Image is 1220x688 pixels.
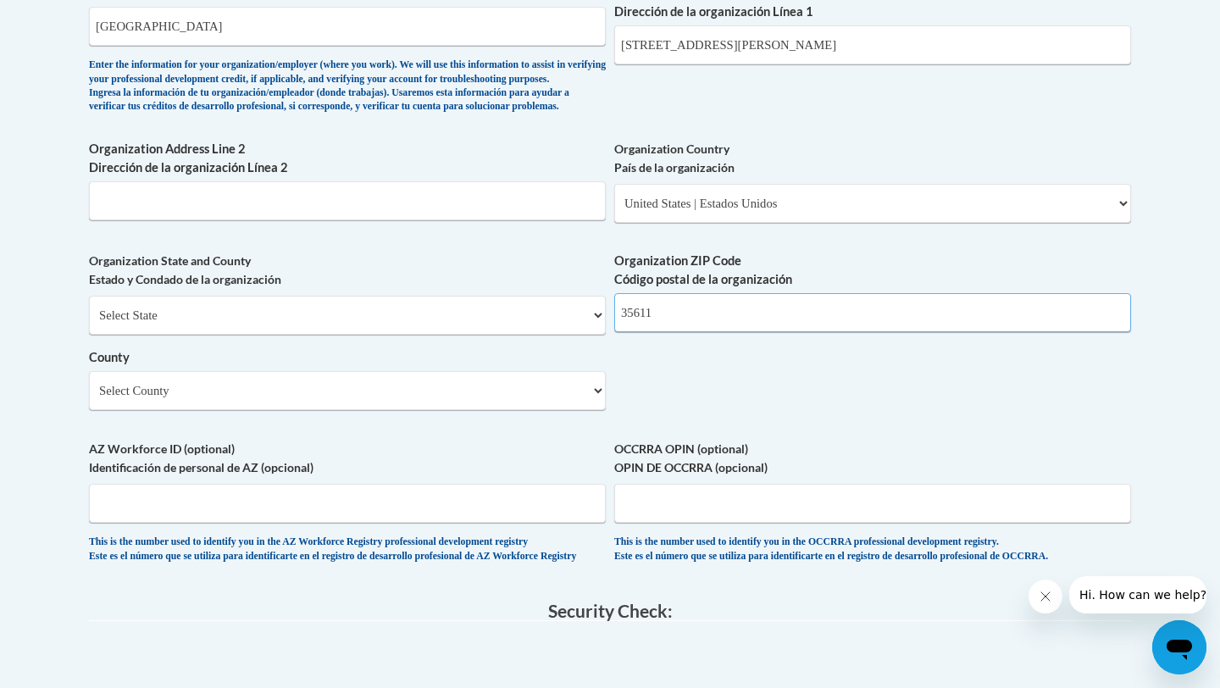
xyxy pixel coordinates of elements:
label: AZ Workforce ID (optional) Identificación de personal de AZ (opcional) [89,440,606,477]
label: Organization ZIP Code Código postal de la organización [614,252,1131,289]
input: Metadata input [89,7,606,46]
div: This is the number used to identify you in the OCCRRA professional development registry. Este es ... [614,535,1131,563]
label: County [89,348,606,367]
span: Security Check: [548,600,673,621]
input: Metadata input [614,25,1131,64]
div: Enter the information for your organization/employer (where you work). We will use this informati... [89,58,606,114]
label: Organization Address Line 2 Dirección de la organización Línea 2 [89,140,606,177]
label: Organization Country País de la organización [614,140,1131,177]
label: OCCRRA OPIN (optional) OPIN DE OCCRRA (opcional) [614,440,1131,477]
input: Metadata input [89,181,606,220]
iframe: Message from company [1069,576,1206,613]
iframe: Button to launch messaging window [1152,620,1206,674]
input: Metadata input [614,293,1131,332]
div: This is the number used to identify you in the AZ Workforce Registry professional development reg... [89,535,606,563]
label: Organization State and County Estado y Condado de la organización [89,252,606,289]
iframe: Close message [1029,580,1062,613]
